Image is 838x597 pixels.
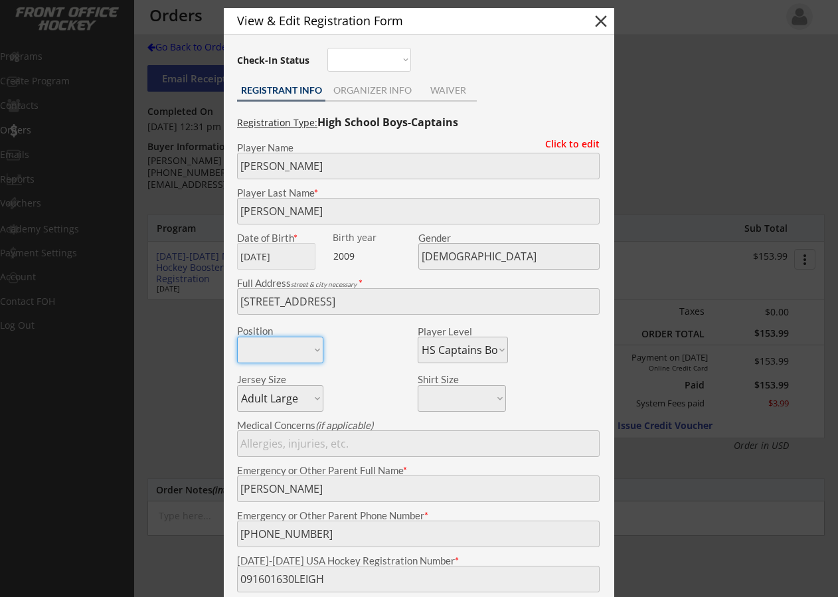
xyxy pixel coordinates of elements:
[237,420,600,430] div: Medical Concerns
[237,556,600,566] div: [DATE]-[DATE] USA Hockey Registration Number
[237,116,317,129] u: Registration Type:
[333,233,416,242] div: Birth year
[237,511,600,521] div: Emergency or Other Parent Phone Number
[317,115,458,129] strong: High School Boys-Captains
[237,278,600,288] div: Full Address
[237,188,600,198] div: Player Last Name
[418,327,508,337] div: Player Level
[237,326,305,336] div: Position
[237,233,323,243] div: Date of Birth
[237,15,568,27] div: View & Edit Registration Form
[419,86,477,95] div: WAIVER
[315,419,373,431] em: (if applicable)
[237,56,312,65] div: Check-In Status
[237,375,305,384] div: Jersey Size
[237,86,325,95] div: REGISTRANT INFO
[237,430,600,457] input: Allergies, injuries, etc.
[535,139,600,149] div: Click to edit
[237,143,600,153] div: Player Name
[237,288,600,315] input: Street, City, Province/State
[291,280,357,288] em: street & city necessary
[333,233,416,243] div: We are transitioning the system to collect and store date of birth instead of just birth year to ...
[418,233,600,243] div: Gender
[325,86,419,95] div: ORGANIZER INFO
[418,375,486,384] div: Shirt Size
[591,11,611,31] button: close
[333,250,416,263] div: 2009
[237,466,600,475] div: Emergency or Other Parent Full Name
